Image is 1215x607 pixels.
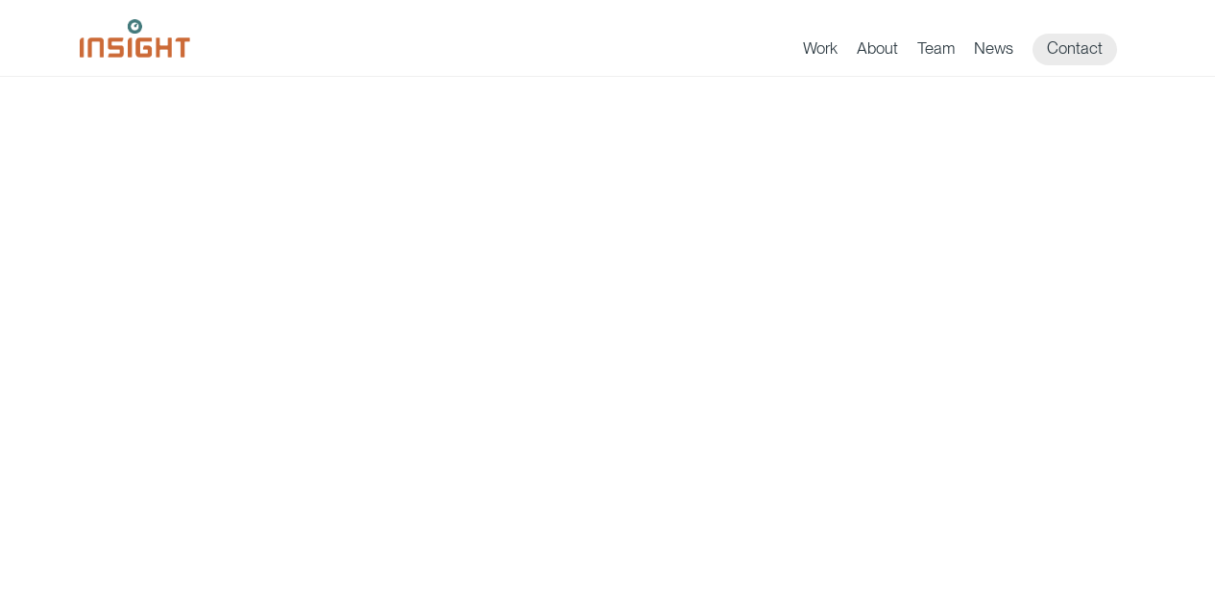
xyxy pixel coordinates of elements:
[803,34,1136,65] nav: primary navigation menu
[917,38,955,65] a: Team
[80,19,190,58] img: Insight Marketing Design
[974,38,1013,65] a: News
[803,38,838,65] a: Work
[1033,34,1117,65] a: Contact
[857,38,898,65] a: About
